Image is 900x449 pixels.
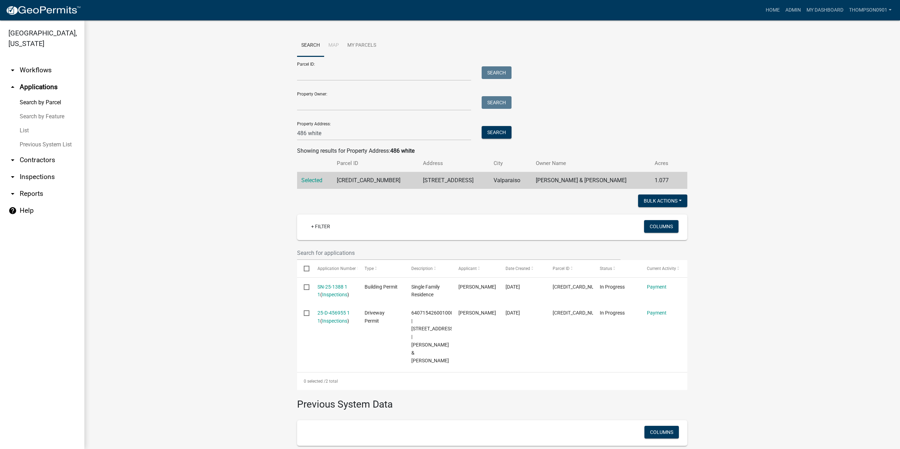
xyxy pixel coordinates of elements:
[458,310,496,316] span: Tami Evans
[553,284,609,290] span: 640715426001000005
[8,173,17,181] i: arrow_drop_down
[411,266,433,271] span: Description
[297,246,621,260] input: Search for applications
[365,284,398,290] span: Building Permit
[650,172,677,189] td: 1.077
[532,172,650,189] td: [PERSON_NAME] & [PERSON_NAME]
[644,220,679,233] button: Columns
[600,310,625,316] span: In Progress
[499,260,546,277] datatable-header-cell: Date Created
[846,4,894,17] a: thompson0901
[317,266,356,271] span: Application Number
[532,155,650,172] th: Owner Name
[419,155,489,172] th: Address
[553,310,609,316] span: 640715426001000005
[647,266,676,271] span: Current Activity
[297,260,310,277] datatable-header-cell: Select
[297,34,324,57] a: Search
[297,147,687,155] div: Showing results for Property Address:
[419,172,489,189] td: [STREET_ADDRESS]
[365,310,385,324] span: Driveway Permit
[333,172,419,189] td: [CREDIT_CARD_NUMBER]
[482,66,512,79] button: Search
[650,155,677,172] th: Acres
[638,194,687,207] button: Bulk Actions
[333,155,419,172] th: Parcel ID
[8,83,17,91] i: arrow_drop_up
[458,284,496,290] span: Tami Evans
[365,266,374,271] span: Type
[553,266,570,271] span: Parcel ID
[411,310,462,364] span: 640715426001000005 | 486 Whitewood Dr | Mick John & Mick Alice
[317,309,351,325] div: ( )
[297,372,687,390] div: 2 total
[310,260,358,277] datatable-header-cell: Application Number
[8,66,17,74] i: arrow_drop_down
[317,283,351,299] div: ( )
[600,266,612,271] span: Status
[358,260,405,277] datatable-header-cell: Type
[593,260,640,277] datatable-header-cell: Status
[8,156,17,164] i: arrow_drop_down
[452,260,499,277] datatable-header-cell: Applicant
[600,284,625,290] span: In Progress
[317,284,347,298] a: SN-25-1388 1 1
[482,126,512,139] button: Search
[482,96,512,109] button: Search
[405,260,452,277] datatable-header-cell: Description
[343,34,380,57] a: My Parcels
[783,4,804,17] a: Admin
[647,284,667,290] a: Payment
[306,220,336,233] a: + Filter
[301,177,322,184] a: Selected
[390,147,414,154] strong: 486 white
[647,310,667,316] a: Payment
[304,379,326,384] span: 0 selected /
[506,310,520,316] span: 07/30/2025
[458,266,477,271] span: Applicant
[297,390,687,412] h3: Previous System Data
[8,190,17,198] i: arrow_drop_down
[506,284,520,290] span: 07/30/2025
[506,266,530,271] span: Date Created
[546,260,593,277] datatable-header-cell: Parcel ID
[489,155,532,172] th: City
[640,260,687,277] datatable-header-cell: Current Activity
[317,310,350,324] a: 25-D-456955 1 1
[8,206,17,215] i: help
[644,426,679,438] button: Columns
[804,4,846,17] a: My Dashboard
[322,318,347,324] a: Inspections
[322,292,347,297] a: Inspections
[411,284,440,298] span: Single Family Residence
[489,172,532,189] td: Valparaiso
[763,4,783,17] a: Home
